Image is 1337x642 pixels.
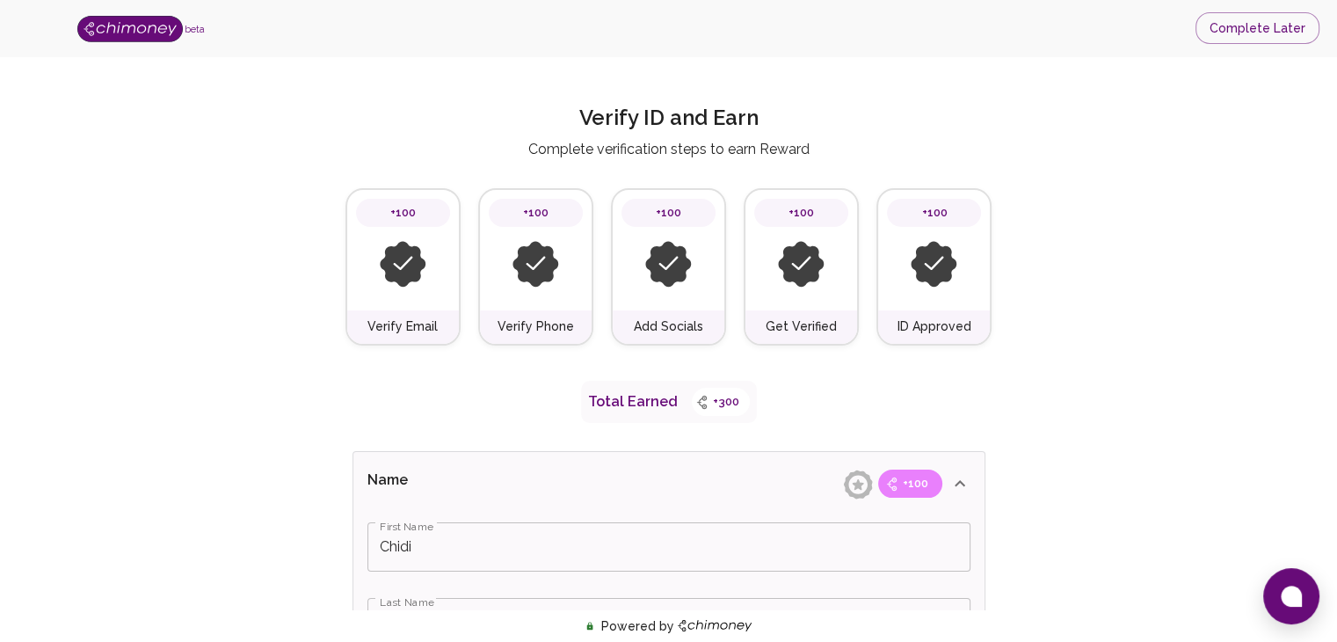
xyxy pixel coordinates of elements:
img: inactive [778,241,825,288]
label: First Name [380,519,433,534]
h6: Verify Email [367,317,438,337]
span: beta [185,24,205,34]
p: Name [367,470,559,498]
img: Logo [77,16,183,42]
div: Name+100 [353,452,985,515]
p: Total Earned [588,391,678,412]
span: +100 [911,204,957,222]
h6: Get Verified [766,317,837,337]
button: Complete Later [1195,12,1319,45]
span: +100 [380,204,426,222]
h6: ID Approved [897,317,971,337]
span: +300 [702,393,750,411]
label: Last Name [380,595,434,609]
span: +100 [645,204,692,222]
span: +100 [892,475,939,492]
img: inactive [645,241,692,288]
img: inactive [911,241,957,288]
h2: Verify ID and Earn [579,104,759,139]
span: +100 [512,204,559,222]
p: Complete verification steps to earn Reward [528,139,810,160]
span: +100 [778,204,825,222]
img: inactive [380,241,426,288]
img: inactive [512,241,559,288]
button: Open chat window [1263,568,1319,624]
h6: Verify Phone [498,317,574,337]
h6: Add Socials [634,317,703,337]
